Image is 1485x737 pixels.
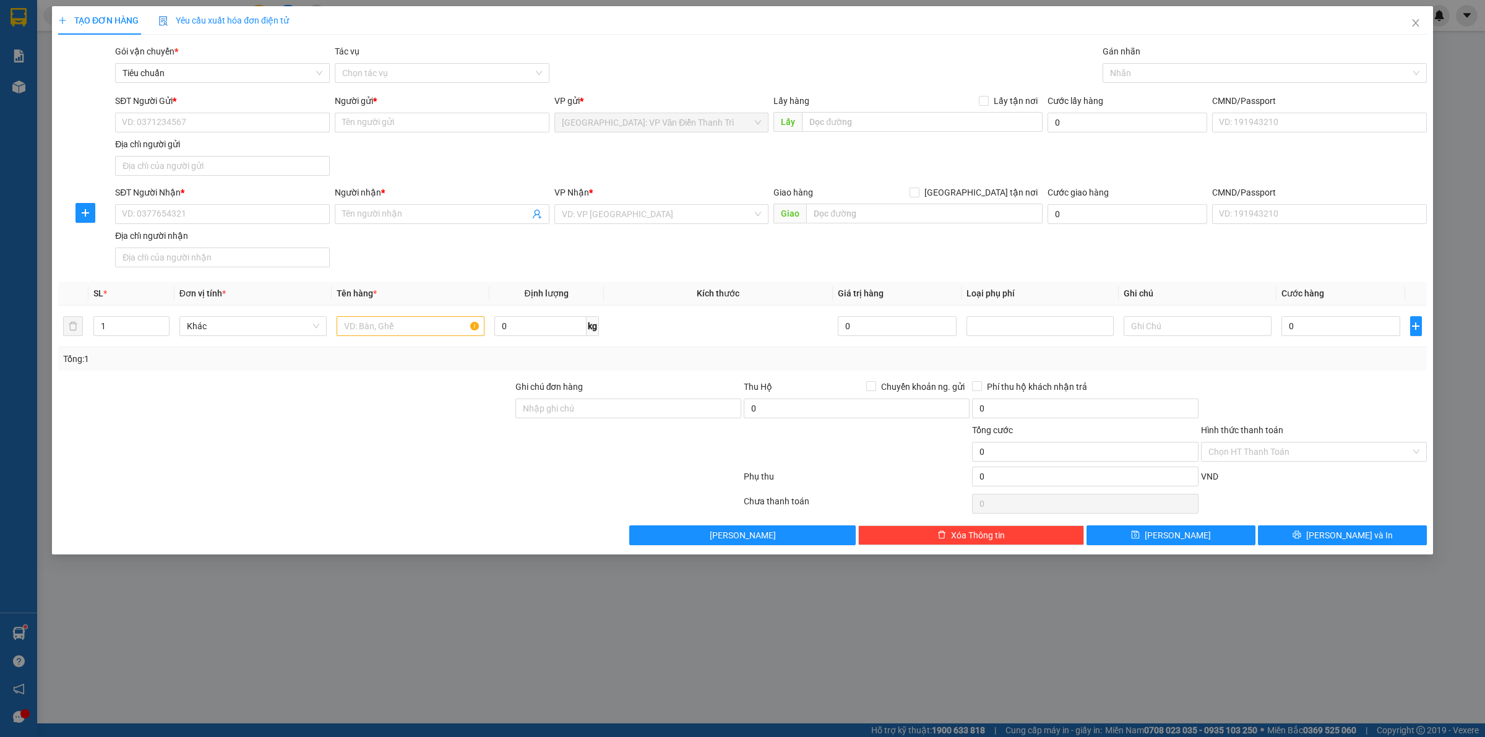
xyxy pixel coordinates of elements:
div: Địa chỉ người nhận [115,229,330,243]
span: [PERSON_NAME] và In [1306,528,1393,542]
span: Đơn vị tính [179,288,226,298]
strong: MST: [173,59,196,69]
div: Người nhận [335,186,549,199]
th: Ghi chú [1119,282,1276,306]
div: Địa chỉ người gửi [115,137,330,151]
div: SĐT Người Gửi [115,94,330,108]
span: Giao hàng [773,187,813,197]
span: [DATE] [179,25,215,38]
input: Ghi chú đơn hàng [515,399,741,418]
span: delete [937,530,946,540]
span: [PERSON_NAME] [710,528,776,542]
span: Ngày in phiếu: 13:46 ngày [44,25,215,38]
span: Phí thu hộ khách nhận trả [982,380,1092,394]
span: Tiêu chuẩn [123,64,322,82]
input: Ghi Chú [1124,316,1271,336]
button: save[PERSON_NAME] [1087,525,1255,545]
span: Tổng cước [972,425,1013,435]
input: Cước lấy hàng [1048,113,1207,132]
span: Yêu cầu xuất hóa đơn điện tử [158,15,289,25]
div: Người gửi [335,94,549,108]
span: [PERSON_NAME] [1145,528,1211,542]
span: Lấy tận nơi [989,94,1043,108]
span: Cước hàng [1281,288,1324,298]
label: Hình thức thanh toán [1201,425,1283,435]
span: Giá trị hàng [838,288,884,298]
span: Giao [773,204,806,223]
strong: CSKH: [34,53,66,64]
span: plus [76,208,95,218]
input: Dọc đường [806,204,1043,223]
label: Ghi chú đơn hàng [515,382,583,392]
button: delete [63,316,83,336]
span: printer [1293,530,1301,540]
input: Dọc đường [802,112,1043,132]
input: Địa chỉ của người nhận [115,248,330,267]
input: Cước giao hàng [1048,204,1207,224]
button: deleteXóa Thông tin [858,525,1084,545]
span: Lấy hàng [773,96,809,106]
input: Địa chỉ của người gửi [115,156,330,176]
div: CMND/Passport [1212,186,1427,199]
span: CÔNG TY TNHH CHUYỂN PHÁT NHANH BẢO AN [96,41,171,87]
span: VND [1201,472,1218,481]
span: kg [587,316,599,336]
button: plus [75,203,95,223]
label: Gán nhãn [1103,46,1140,56]
div: Chưa thanh toán [742,494,971,516]
span: plus [58,16,67,25]
span: 0109597835 [173,59,251,69]
span: Lấy [773,112,802,132]
span: plus [1411,321,1421,331]
span: Thu Hộ [744,382,772,392]
th: Loại phụ phí [962,282,1119,306]
button: printer[PERSON_NAME] và In [1258,525,1427,545]
button: Close [1398,6,1433,41]
span: Chuyển khoản ng. gửi [876,380,970,394]
span: save [1131,530,1140,540]
div: Tổng: 1 [63,352,573,366]
span: Xóa Thông tin [951,528,1005,542]
strong: PHIẾU DÁN LÊN HÀNG [48,6,211,22]
div: CMND/Passport [1212,94,1427,108]
span: Gói vận chuyển [115,46,178,56]
button: plus [1410,316,1422,336]
span: close [1411,18,1421,28]
span: Tên hàng [337,288,377,298]
input: 0 [838,316,957,336]
span: TẠO ĐƠN HÀNG [58,15,139,25]
label: Cước giao hàng [1048,187,1109,197]
span: user-add [532,209,542,219]
span: Định lượng [525,288,569,298]
input: VD: Bàn, Ghế [337,316,484,336]
span: SL [93,288,103,298]
span: Hà Nội: VP Văn Điển Thanh Trì [562,113,762,132]
div: SĐT Người Nhận [115,186,330,199]
label: Cước lấy hàng [1048,96,1103,106]
span: Mã đơn: VPVD1510250038 [5,92,128,126]
img: icon [158,16,168,26]
span: [GEOGRAPHIC_DATA] tận nơi [919,186,1043,199]
span: Kích thước [697,288,739,298]
span: [PHONE_NUMBER] [5,53,94,75]
div: Phụ thu [742,470,971,491]
button: [PERSON_NAME] [629,525,855,545]
span: VP Nhận [554,187,589,197]
div: VP gửi [554,94,769,108]
label: Tác vụ [335,46,359,56]
span: Khác [187,317,319,335]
